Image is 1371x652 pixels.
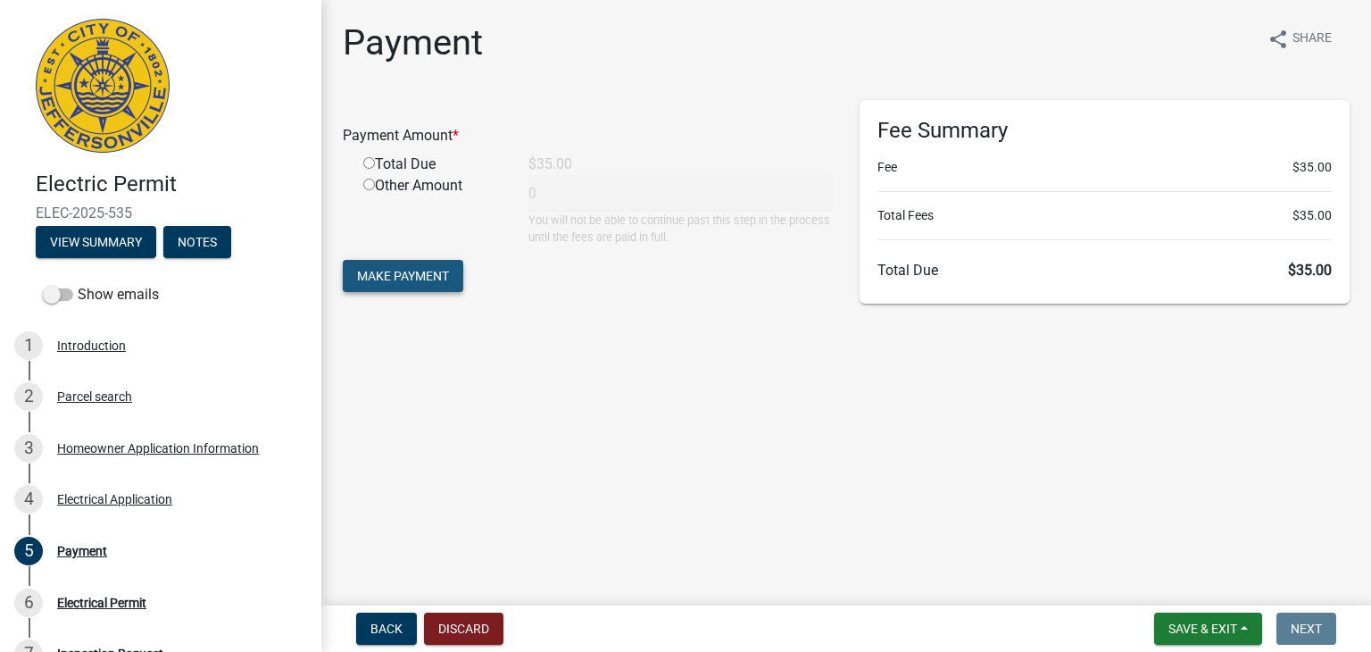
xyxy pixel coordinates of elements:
[329,125,846,146] div: Payment Amount
[36,19,170,153] img: City of Jeffersonville, Indiana
[350,154,515,175] div: Total Due
[57,493,172,506] div: Electrical Application
[877,206,1332,225] li: Total Fees
[14,537,43,565] div: 5
[14,382,43,411] div: 2
[343,260,463,292] button: Make Payment
[1288,262,1332,279] span: $35.00
[36,171,307,197] h4: Electric Permit
[57,442,259,455] div: Homeowner Application Information
[14,434,43,463] div: 3
[14,331,43,360] div: 1
[877,158,1332,177] li: Fee
[14,589,43,617] div: 6
[1267,29,1289,50] i: share
[57,339,126,352] div: Introduction
[877,262,1332,279] h6: Total Due
[14,485,43,514] div: 4
[57,597,146,609] div: Electrical Permit
[1253,21,1346,56] button: shareShare
[57,390,132,403] div: Parcel search
[1291,622,1322,636] span: Next
[36,236,156,250] wm-modal-confirm: Summary
[1168,622,1237,636] span: Save & Exit
[1154,613,1262,645] button: Save & Exit
[877,118,1332,144] h6: Fee Summary
[1292,206,1332,225] span: $35.00
[357,269,449,283] span: Make Payment
[356,613,417,645] button: Back
[1292,29,1332,50] span: Share
[57,545,107,557] div: Payment
[36,205,286,222] span: ELEC-2025-535
[1276,613,1336,645] button: Next
[343,21,483,64] h1: Payment
[43,284,159,305] label: Show emails
[424,613,503,645] button: Discard
[1292,158,1332,177] span: $35.00
[163,236,231,250] wm-modal-confirm: Notes
[163,226,231,258] button: Notes
[350,175,515,246] div: Other Amount
[370,622,403,636] span: Back
[36,226,156,258] button: View Summary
